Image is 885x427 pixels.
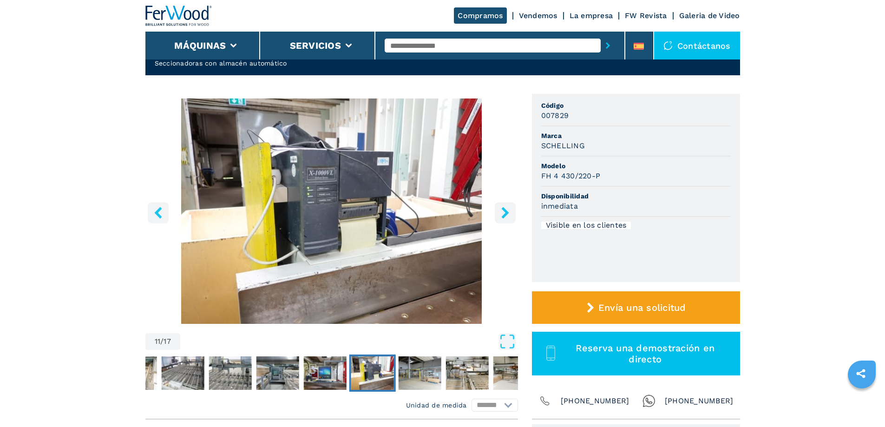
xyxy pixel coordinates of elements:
[256,356,299,390] img: 9e86e4dca465528aa04879aad0ed1652
[654,32,740,59] div: Contáctanos
[561,394,629,407] span: [PHONE_NUMBER]
[532,332,740,375] button: Reserva una demostración en directo
[145,6,212,26] img: Ferwood
[849,362,872,385] a: sharethis
[846,385,878,420] iframe: Chat
[454,7,506,24] a: Compramos
[303,356,346,390] img: 8effcc1853f6b59a97566e8cb6b541d4
[207,355,253,392] button: Go to Slide 8
[541,161,731,171] span: Modelo
[570,11,613,20] a: La empresa
[446,356,488,390] img: c2648a8ef10c0e3dd239a6c021066806
[164,338,171,345] span: 17
[541,201,578,211] h3: inmediata
[665,394,734,407] span: [PHONE_NUMBER]
[159,355,206,392] button: Go to Slide 7
[601,35,615,56] button: submit-button
[541,131,731,140] span: Marca
[290,40,341,51] button: Servicios
[495,202,516,223] button: right-button
[541,171,601,181] h3: FH 4 430/220-P
[538,394,551,407] img: Phone
[398,356,441,390] img: f1d6dc5c62135261c5e40eb2764d01b4
[145,99,518,324] img: Seccionadoras con almacén automático SCHELLING FH 4 430/220-P
[145,99,518,324] div: Go to Slide 11
[161,356,204,390] img: 9edb803d914e15bb5cc784d8da61d69b
[541,191,731,201] span: Disponibilidad
[183,333,516,350] button: Open Fullscreen
[493,356,536,390] img: 0a7f6428f45e005bf10c07ffd8ca59da
[519,11,557,20] a: Vendemos
[491,355,538,392] button: Go to Slide 14
[254,355,301,392] button: Go to Slide 9
[160,338,164,345] span: /
[561,342,729,365] span: Reserva una demostración en directo
[541,101,731,110] span: Código
[396,355,443,392] button: Go to Slide 12
[679,11,740,20] a: Galeria de Video
[349,355,395,392] button: Go to Slide 11
[155,338,161,345] span: 11
[541,110,569,121] h3: 007829
[174,40,226,51] button: Máquinas
[209,356,251,390] img: 2fd30078c224906bf518cb76f8b425e5
[302,355,348,392] button: Go to Slide 10
[541,140,585,151] h3: SCHELLING
[598,302,686,313] span: Envía una solicitud
[532,291,740,324] button: Envía una solicitud
[625,11,667,20] a: FW Revista
[444,355,490,392] button: Go to Slide 13
[642,394,656,407] img: Whatsapp
[663,41,673,50] img: Contáctanos
[351,356,393,390] img: 7548772cd152f971ae105c6aaca64045
[148,202,169,223] button: left-button
[541,222,631,229] div: Visible en los clientes
[406,401,467,410] em: Unidad de medida
[155,59,334,68] h2: Seccionadoras con almacén automático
